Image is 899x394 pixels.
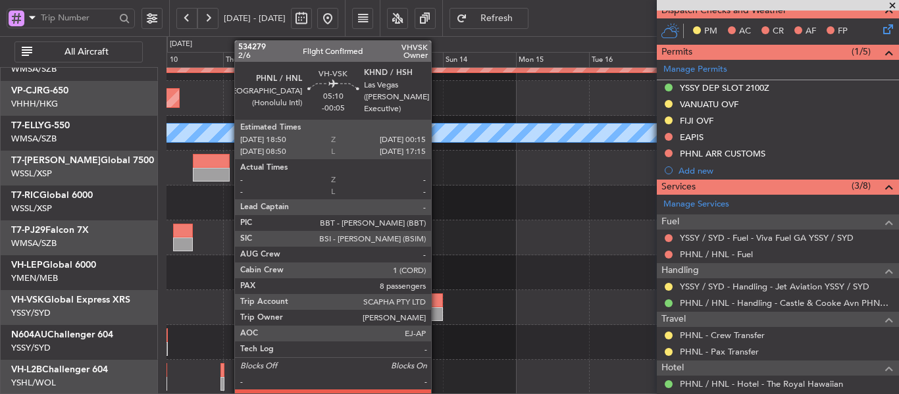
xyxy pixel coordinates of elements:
[11,63,57,75] a: WMSA/SZB
[680,281,869,292] a: YSSY / SYD - Handling - Jet Aviation YSSY / SYD
[11,365,42,374] span: VH-L2B
[11,330,113,339] a: N604AUChallenger 604
[680,99,738,110] div: VANUATU OVF
[11,156,101,165] span: T7-[PERSON_NAME]
[661,3,786,18] span: Dispatch Checks and Weather
[11,156,154,165] a: T7-[PERSON_NAME]Global 7500
[11,307,51,319] a: YSSY/SYD
[224,12,286,24] span: [DATE] - [DATE]
[449,8,528,29] button: Refresh
[35,47,138,57] span: All Aircraft
[11,86,68,95] a: VP-CJRG-650
[11,377,56,389] a: YSHL/WOL
[11,191,39,200] span: T7-RIC
[680,249,753,260] a: PHNL / HNL - Fuel
[704,25,717,38] span: PM
[11,226,45,235] span: T7-PJ29
[680,330,765,341] a: PHNL - Crew Transfer
[11,121,44,130] span: T7-ELLY
[661,312,686,327] span: Travel
[806,25,816,38] span: AF
[838,25,848,38] span: FP
[773,25,784,38] span: CR
[680,148,765,159] div: PHNL ARR CUSTOMS
[443,52,516,68] div: Sun 14
[661,263,699,278] span: Handling
[679,165,892,176] div: Add new
[11,121,70,130] a: T7-ELLYG-550
[661,360,684,376] span: Hotel
[11,191,93,200] a: T7-RICGlobal 6000
[680,82,769,93] div: YSSY DEP SLOT 2100Z
[11,133,57,145] a: WMSA/SZB
[170,39,192,50] div: [DATE]
[11,98,58,110] a: VHHH/HKG
[223,52,296,68] div: Thu 11
[11,272,58,284] a: YMEN/MEB
[11,342,51,354] a: YSSY/SYD
[680,297,892,308] a: PHNL / HNL - Handling - Castle & Cooke Avn PHNL / HNL
[14,41,143,62] button: All Aircraft
[296,52,369,68] div: Fri 12
[663,63,727,76] a: Manage Permits
[11,86,43,95] span: VP-CJR
[369,52,442,68] div: Sat 13
[11,260,43,270] span: VH-LEP
[680,232,854,243] a: YSSY / SYD - Fuel - Viva Fuel GA YSSY / SYD
[150,52,223,68] div: Wed 10
[663,198,729,211] a: Manage Services
[739,25,751,38] span: AC
[661,45,692,60] span: Permits
[661,180,696,195] span: Services
[661,214,679,230] span: Fuel
[680,132,704,143] div: EAPIS
[11,203,52,214] a: WSSL/XSP
[852,45,871,59] span: (1/5)
[41,8,115,28] input: Trip Number
[11,365,108,374] a: VH-L2BChallenger 604
[470,14,524,23] span: Refresh
[11,295,130,305] a: VH-VSKGlobal Express XRS
[11,330,47,339] span: N604AU
[11,168,52,180] a: WSSL/XSP
[680,346,759,357] a: PHNL - Pax Transfer
[680,115,713,126] div: FIJI OVF
[680,378,843,389] a: PHNL / HNL - Hotel - The Royal Hawaiian
[11,226,89,235] a: T7-PJ29Falcon 7X
[11,260,96,270] a: VH-LEPGlobal 6000
[11,295,44,305] span: VH-VSK
[516,52,589,68] div: Mon 15
[852,179,871,193] span: (3/8)
[589,52,662,68] div: Tue 16
[11,237,57,249] a: WMSA/SZB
